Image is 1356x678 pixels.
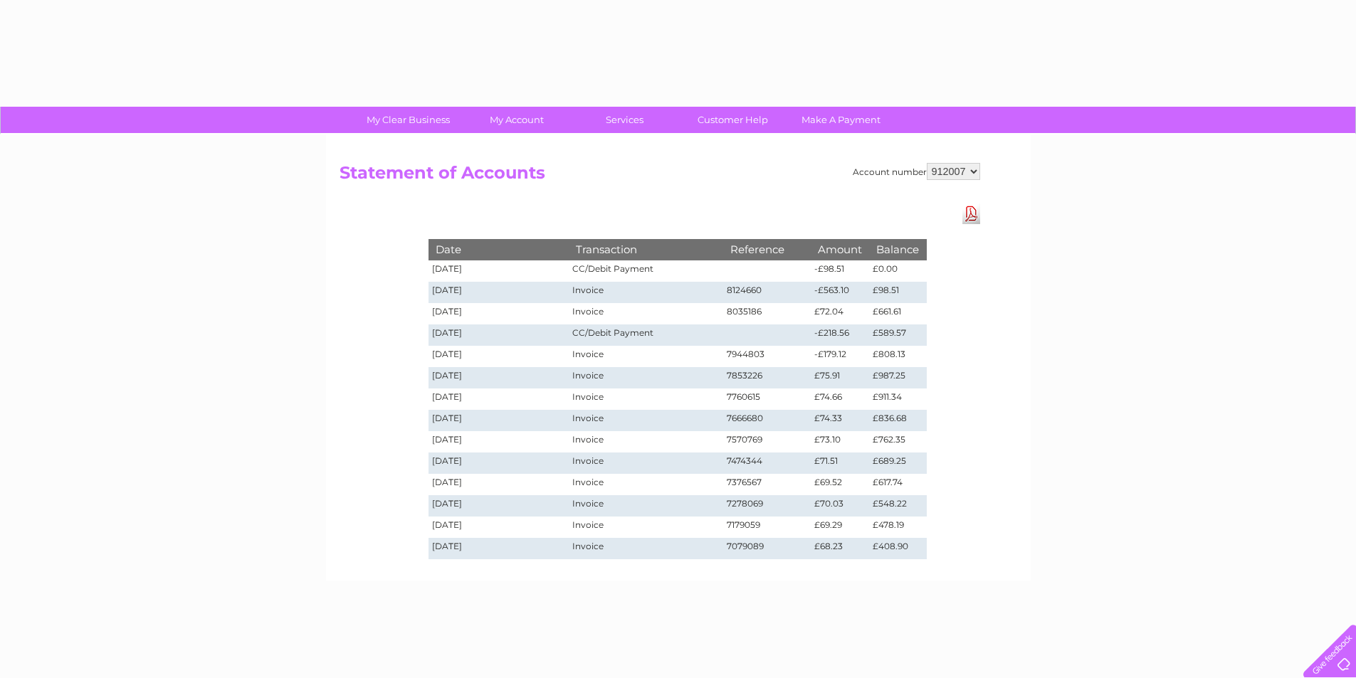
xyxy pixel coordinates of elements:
[569,239,722,260] th: Transaction
[569,517,722,538] td: Invoice
[869,367,926,388] td: £987.25
[429,410,569,431] td: [DATE]
[811,388,869,410] td: £74.66
[869,324,926,346] td: £589.57
[869,346,926,367] td: £808.13
[349,107,467,133] a: My Clear Business
[569,474,722,495] td: Invoice
[569,367,722,388] td: Invoice
[869,431,926,452] td: £762.35
[869,474,926,495] td: £617.74
[723,303,811,324] td: 8035186
[429,538,569,559] td: [DATE]
[869,495,926,517] td: £548.22
[569,538,722,559] td: Invoice
[569,431,722,452] td: Invoice
[782,107,900,133] a: Make A Payment
[429,495,569,517] td: [DATE]
[429,346,569,367] td: [DATE]
[811,538,869,559] td: £68.23
[429,324,569,346] td: [DATE]
[723,431,811,452] td: 7570769
[869,388,926,410] td: £911.34
[569,324,722,346] td: CC/Debit Payment
[811,495,869,517] td: £70.03
[811,324,869,346] td: -£218.56
[723,410,811,431] td: 7666680
[429,260,569,282] td: [DATE]
[723,388,811,410] td: 7760615
[869,239,926,260] th: Balance
[569,260,722,282] td: CC/Debit Payment
[723,517,811,538] td: 7179059
[869,517,926,538] td: £478.19
[429,367,569,388] td: [DATE]
[811,367,869,388] td: £75.91
[723,495,811,517] td: 7278069
[869,260,926,282] td: £0.00
[723,346,811,367] td: 7944803
[429,388,569,410] td: [DATE]
[811,474,869,495] td: £69.52
[340,163,980,190] h2: Statement of Accounts
[569,495,722,517] td: Invoice
[458,107,575,133] a: My Account
[811,452,869,474] td: £71.51
[429,303,569,324] td: [DATE]
[811,517,869,538] td: £69.29
[723,367,811,388] td: 7853226
[869,410,926,431] td: £836.68
[429,474,569,495] td: [DATE]
[569,303,722,324] td: Invoice
[723,239,811,260] th: Reference
[811,303,869,324] td: £72.04
[723,474,811,495] td: 7376567
[811,282,869,303] td: -£563.10
[811,431,869,452] td: £73.10
[429,452,569,474] td: [DATE]
[429,239,569,260] th: Date
[569,388,722,410] td: Invoice
[569,346,722,367] td: Invoice
[429,431,569,452] td: [DATE]
[811,346,869,367] td: -£179.12
[811,410,869,431] td: £74.33
[869,452,926,474] td: £689.25
[962,203,980,224] a: Download Pdf
[811,260,869,282] td: -£98.51
[869,538,926,559] td: £408.90
[569,282,722,303] td: Invoice
[429,517,569,538] td: [DATE]
[566,107,683,133] a: Services
[811,239,869,260] th: Amount
[723,452,811,474] td: 7474344
[869,303,926,324] td: £661.61
[723,282,811,303] td: 8124660
[429,282,569,303] td: [DATE]
[853,163,980,180] div: Account number
[869,282,926,303] td: £98.51
[674,107,792,133] a: Customer Help
[569,452,722,474] td: Invoice
[723,538,811,559] td: 7079089
[569,410,722,431] td: Invoice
